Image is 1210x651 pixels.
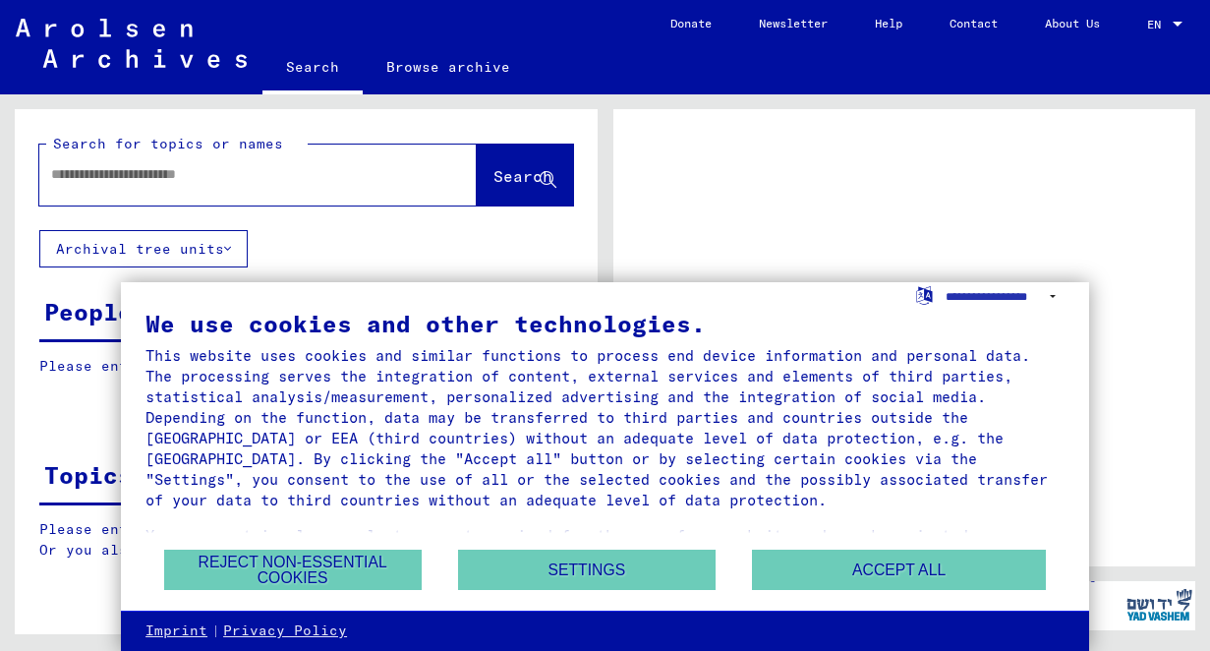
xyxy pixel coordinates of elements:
img: yv_logo.png [1123,580,1196,629]
span: Search [493,166,552,186]
mat-label: Search for topics or names [53,135,283,152]
button: Search [477,145,573,206]
div: We use cookies and other technologies. [145,312,1065,335]
div: People [44,294,133,329]
p: Please enter a search term or set filters to get results. Or you also can browse the manually. [39,519,573,561]
div: Topics [44,457,133,493]
button: Archival tree units [39,230,248,267]
a: Browse archive [363,43,534,90]
div: This website uses cookies and similar functions to process end device information and personal da... [145,345,1065,510]
button: Settings [458,550,716,590]
a: Privacy Policy [223,621,347,641]
p: Please enter a search term or set filters to get results. [39,356,572,377]
a: Search [262,43,363,94]
span: EN [1147,18,1169,31]
img: Arolsen_neg.svg [16,19,247,68]
button: Reject non-essential cookies [164,550,422,590]
button: Accept all [752,550,1046,590]
a: Imprint [145,621,207,641]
